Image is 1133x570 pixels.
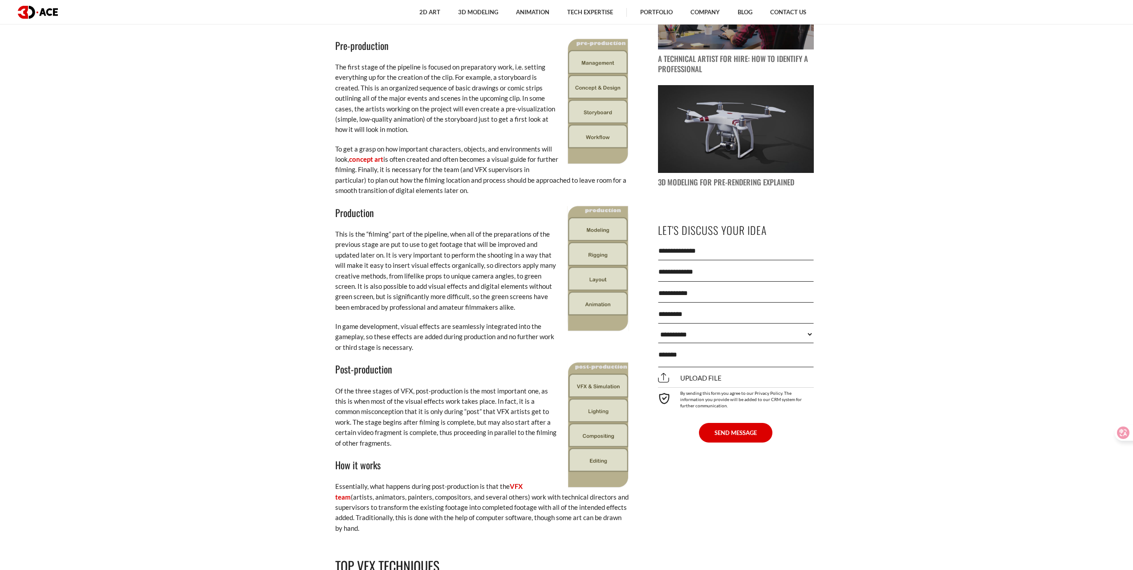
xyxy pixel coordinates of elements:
h3: How it works [335,457,629,472]
a: blog post image 3D Modeling for Pre-rendering Explained [658,85,814,188]
p: Let's Discuss Your Idea [658,220,814,240]
img: VFX pipeline production [567,205,629,332]
img: VFX pipeline pre-production [567,38,629,165]
a: VFX team [335,482,523,500]
p: Essentially, what happens during post-production is that the (artists, animators, painters, compo... [335,481,629,533]
h3: Pre-production [335,38,629,53]
h3: Post-production [335,361,629,377]
span: Upload file [658,374,722,382]
p: The first stage of the pipeline is focused on preparatory work, i.e. setting everything up for th... [335,62,629,135]
p: A Technical Artist for Hire: How to Identify a Professional [658,54,814,74]
div: By sending this form you agree to our Privacy Policy. The information you provide will be added t... [658,387,814,409]
h3: Production [335,205,629,220]
button: SEND MESSAGE [699,423,772,443]
p: 3D Modeling for Pre-rendering Explained [658,177,814,188]
p: To get a grasp on how important characters, objects, and environments will look, is often created... [335,144,629,196]
p: Of the three stages of VFX, post-production is the most important one, as this is when most of th... [335,386,629,448]
img: logo dark [18,6,58,19]
a: concept art [349,155,383,163]
img: VFX pipeline post-production [567,361,629,488]
p: In game development, visual effects are seamlessly integrated into the gameplay, so these effects... [335,321,629,353]
p: This is the “filming” part of the pipeline, when all of the preparations of the previous stage ar... [335,229,629,312]
img: blog post image [658,85,814,173]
